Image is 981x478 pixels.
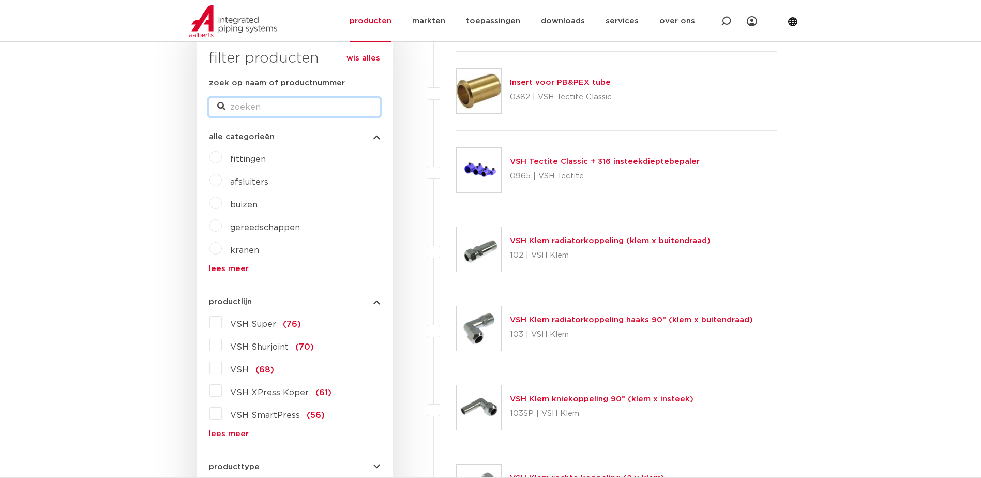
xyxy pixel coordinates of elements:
img: Thumbnail for VSH Klem kniekoppeling 90° (klem x insteek) [457,385,501,430]
a: Insert voor PB&PEX tube [510,79,611,86]
span: (56) [307,411,325,420]
input: zoeken [209,98,380,116]
button: productlijn [209,298,380,306]
span: producttype [209,463,260,471]
a: VSH Klem radiatorkoppeling haaks 90° (klem x buitendraad) [510,316,753,324]
p: 103 | VSH Klem [510,326,753,343]
span: VSH Super [230,320,276,328]
img: Thumbnail for Insert voor PB&PEX tube [457,69,501,113]
a: wis alles [346,52,380,65]
p: 102 | VSH Klem [510,247,711,264]
img: Thumbnail for VSH Tectite Classic + 316 insteekdieptebepaler [457,148,501,192]
span: alle categorieën [209,133,275,141]
span: VSH SmartPress [230,411,300,420]
p: 0965 | VSH Tectite [510,168,700,185]
a: gereedschappen [230,223,300,232]
span: (61) [315,389,331,397]
img: Thumbnail for VSH Klem radiatorkoppeling haaks 90° (klem x buitendraad) [457,306,501,351]
span: VSH XPress Koper [230,389,309,397]
h3: filter producten [209,48,380,69]
a: afsluiters [230,178,268,186]
a: kranen [230,246,259,255]
span: (68) [255,366,274,374]
span: (76) [283,320,301,328]
span: (70) [295,343,314,351]
a: VSH Klem kniekoppeling 90° (klem x insteek) [510,395,693,403]
button: alle categorieën [209,133,380,141]
a: fittingen [230,155,266,163]
p: 103SP | VSH Klem [510,406,693,422]
button: producttype [209,463,380,471]
a: lees meer [209,265,380,273]
a: VSH Klem radiatorkoppeling (klem x buitendraad) [510,237,711,245]
img: Thumbnail for VSH Klem radiatorkoppeling (klem x buitendraad) [457,227,501,272]
label: zoek op naam of productnummer [209,77,345,89]
a: buizen [230,201,258,209]
span: productlijn [209,298,252,306]
a: VSH Tectite Classic + 316 insteekdieptebepaler [510,158,700,166]
a: lees meer [209,430,380,438]
p: 0382 | VSH Tectite Classic [510,89,612,106]
span: VSH [230,366,249,374]
span: VSH Shurjoint [230,343,289,351]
